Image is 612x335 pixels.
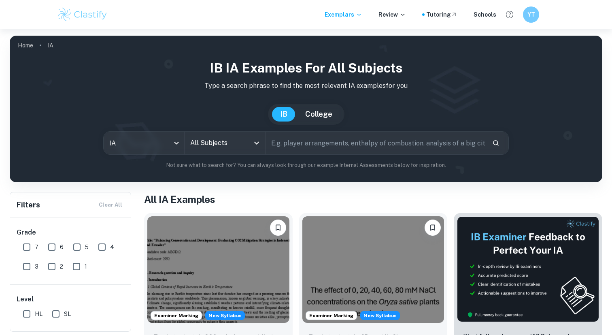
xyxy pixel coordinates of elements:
div: Starting from the May 2026 session, the ESS IA requirements have changed. We created this exempla... [360,311,400,320]
p: IA [48,41,53,50]
h1: All IA Examples [144,192,602,207]
h6: Grade [17,228,125,237]
div: IA [104,132,184,154]
span: Examiner Marking [151,312,202,319]
img: Clastify logo [57,6,108,23]
img: ESS IA example thumbnail: To what extent do CO2 emissions contribu [147,216,289,323]
span: 6 [60,243,64,252]
h6: YT [527,10,536,19]
button: Help and Feedback [503,8,516,21]
p: Review [378,10,406,19]
span: 5 [85,243,89,252]
span: 3 [35,262,38,271]
div: Starting from the May 2026 session, the ESS IA requirements have changed. We created this exempla... [205,311,245,320]
span: Examiner Marking [306,312,357,319]
p: Not sure what to search for? You can always look through our example Internal Assessments below f... [16,161,596,169]
input: E.g. player arrangements, enthalpy of combustion, analysis of a big city... [266,132,486,154]
p: Exemplars [325,10,362,19]
h6: Level [17,294,125,304]
a: Schools [474,10,496,19]
span: 7 [35,243,38,252]
img: ESS IA example thumbnail: To what extent do diPerent NaCl concentr [302,216,444,323]
h1: IB IA examples for all subjects [16,58,596,78]
button: IB [272,107,295,122]
span: SL [64,309,71,318]
button: Search [489,136,503,150]
span: 1 [85,262,87,271]
p: Type a search phrase to find the most relevant IA examples for you [16,81,596,91]
span: 4 [110,243,114,252]
span: 2 [60,262,63,271]
span: New Syllabus [205,311,245,320]
button: Bookmark [270,220,286,236]
a: Home [18,40,33,51]
button: Open [251,137,262,149]
span: New Syllabus [360,311,400,320]
h6: Filters [17,199,40,211]
a: Tutoring [426,10,457,19]
button: College [297,107,340,122]
img: Thumbnail [457,216,599,322]
button: Bookmark [425,220,441,236]
span: HL [35,309,42,318]
img: profile cover [10,36,602,182]
button: YT [523,6,539,23]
